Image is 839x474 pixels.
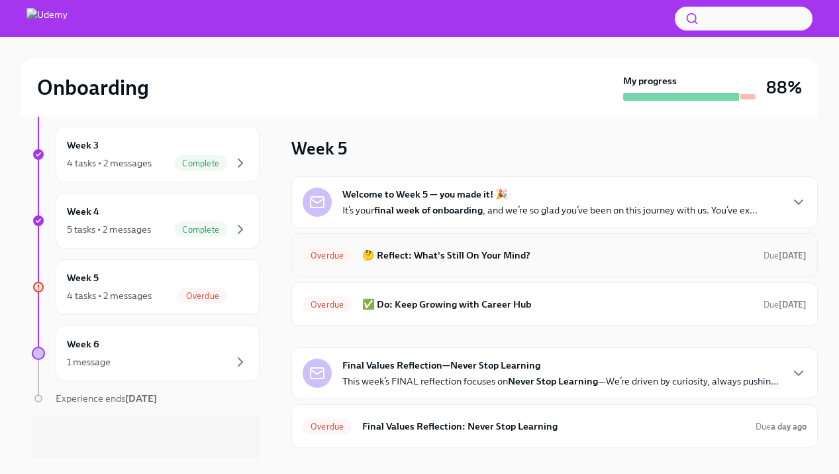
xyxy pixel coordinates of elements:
[771,422,807,432] strong: a day ago
[342,375,779,388] p: This week’s FINAL reflection focuses on —We’re driven by curiosity, always pushin...
[756,422,807,432] span: Due
[26,8,68,29] img: Udemy
[362,248,753,263] h6: 🤔 Reflect: What's Still On Your Mind?
[362,297,753,312] h6: ✅ Do: Keep Growing with Career Hub
[32,193,260,249] a: Week 45 tasks • 2 messagesComplete
[32,127,260,182] a: Week 34 tasks • 2 messagesComplete
[32,326,260,381] a: Week 61 message
[67,156,152,170] div: 4 tasks • 2 messages
[178,291,227,301] span: Overdue
[779,251,807,261] strong: [DATE]
[56,392,157,404] span: Experience ends
[303,300,352,310] span: Overdue
[32,259,260,315] a: Week 54 tasks • 2 messagesOverdue
[67,204,99,219] h6: Week 4
[756,420,807,433] span: September 1st, 2025 09:00
[766,76,802,99] h3: 88%
[67,355,111,369] div: 1 message
[764,251,807,261] span: Due
[303,251,352,261] span: Overdue
[37,74,149,101] h2: Onboarding
[125,392,157,404] strong: [DATE]
[67,337,99,351] h6: Week 6
[303,245,807,266] a: Overdue🤔 Reflect: What's Still On Your Mind?Due[DATE]
[67,270,99,285] h6: Week 5
[342,359,540,372] strong: Final Values Reflection—Never Stop Learning
[342,188,508,201] strong: Welcome to Week 5 — you made it! 🎉
[291,137,347,160] h3: Week 5
[67,289,152,302] div: 4 tasks • 2 messages
[342,204,758,217] p: It’s your , and we’re so glad you’ve been on this journey with us. You’ve ex...
[508,375,598,387] strong: Never Stop Learning
[764,249,807,262] span: August 30th, 2025 09:00
[623,74,677,88] strong: My progress
[362,419,745,434] h6: Final Values Reflection: Never Stop Learning
[67,223,151,236] div: 5 tasks • 2 messages
[374,204,483,216] strong: final week of onboarding
[174,158,227,168] span: Complete
[764,300,807,310] span: Due
[67,138,99,152] h6: Week 3
[779,300,807,310] strong: [DATE]
[303,422,352,432] span: Overdue
[174,225,227,235] span: Complete
[303,416,807,437] a: OverdueFinal Values Reflection: Never Stop LearningDuea day ago
[303,294,807,315] a: Overdue✅ Do: Keep Growing with Career HubDue[DATE]
[764,298,807,311] span: August 30th, 2025 09:00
